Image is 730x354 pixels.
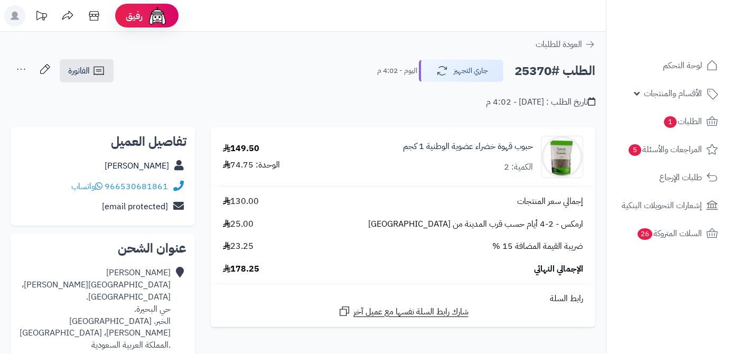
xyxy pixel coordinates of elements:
[338,305,469,318] a: شارك رابط السلة نفسها مع عميل آخر
[19,267,171,351] div: [PERSON_NAME] [GEOGRAPHIC_DATA][PERSON_NAME]، [GEOGRAPHIC_DATA]. حي البحيرة. الخبر. [GEOGRAPHIC_D...
[541,136,583,178] img: 1714214378-6281062544150-90x90.jpg
[353,306,469,318] span: شارك رابط السلة نفسها مع عميل آخر
[492,240,583,253] span: ضريبة القيمة المضافة 15 %
[223,240,254,253] span: 23.25
[638,228,652,240] span: 26
[637,226,702,241] span: السلات المتروكة
[613,53,724,78] a: لوحة التحكم
[664,116,677,128] span: 1
[644,86,702,101] span: الأقسام والمنتجات
[377,66,417,76] small: اليوم - 4:02 م
[19,135,186,148] h2: تفاصيل العميل
[613,165,724,190] a: طلبات الإرجاع
[536,38,582,51] span: العودة للطلبات
[628,142,702,157] span: المراجعات والأسئلة
[403,141,533,153] a: حبوب قهوة خضراء عضوية الوطنية 1 كجم
[68,64,90,77] span: الفاتورة
[147,5,168,26] img: ai-face.png
[105,180,168,193] a: 966530681861
[663,114,702,129] span: الطلبات
[613,193,724,218] a: إشعارات التحويلات البنكية
[536,38,595,51] a: العودة للطلبات
[659,170,702,185] span: طلبات الإرجاع
[19,242,186,255] h2: عنوان الشحن
[613,137,724,162] a: المراجعات والأسئلة5
[613,109,724,134] a: الطلبات1
[613,221,724,246] a: السلات المتروكة26
[215,293,591,305] div: رابط السلة
[663,58,702,73] span: لوحة التحكم
[629,144,641,156] span: 5
[126,10,143,22] span: رفيق
[419,60,503,82] button: جاري التجهيز
[223,195,259,208] span: 130.00
[622,198,702,213] span: إشعارات التحويلات البنكية
[28,5,54,29] a: تحديثات المنصة
[102,200,168,213] a: [email protected]
[60,59,114,82] a: الفاتورة
[71,180,102,193] a: واتساب
[223,143,259,155] div: 149.50
[223,263,259,275] span: 178.25
[105,160,169,172] a: [PERSON_NAME]
[514,60,595,82] h2: الطلب #25370
[223,218,254,230] span: 25.00
[223,159,280,171] div: الوحدة: 74.75
[486,96,595,108] div: تاريخ الطلب : [DATE] - 4:02 م
[534,263,583,275] span: الإجمالي النهائي
[504,161,533,173] div: الكمية: 2
[517,195,583,208] span: إجمالي سعر المنتجات
[368,218,583,230] span: ارمكس - 2-4 أيام حسب قرب المدينة من [GEOGRAPHIC_DATA]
